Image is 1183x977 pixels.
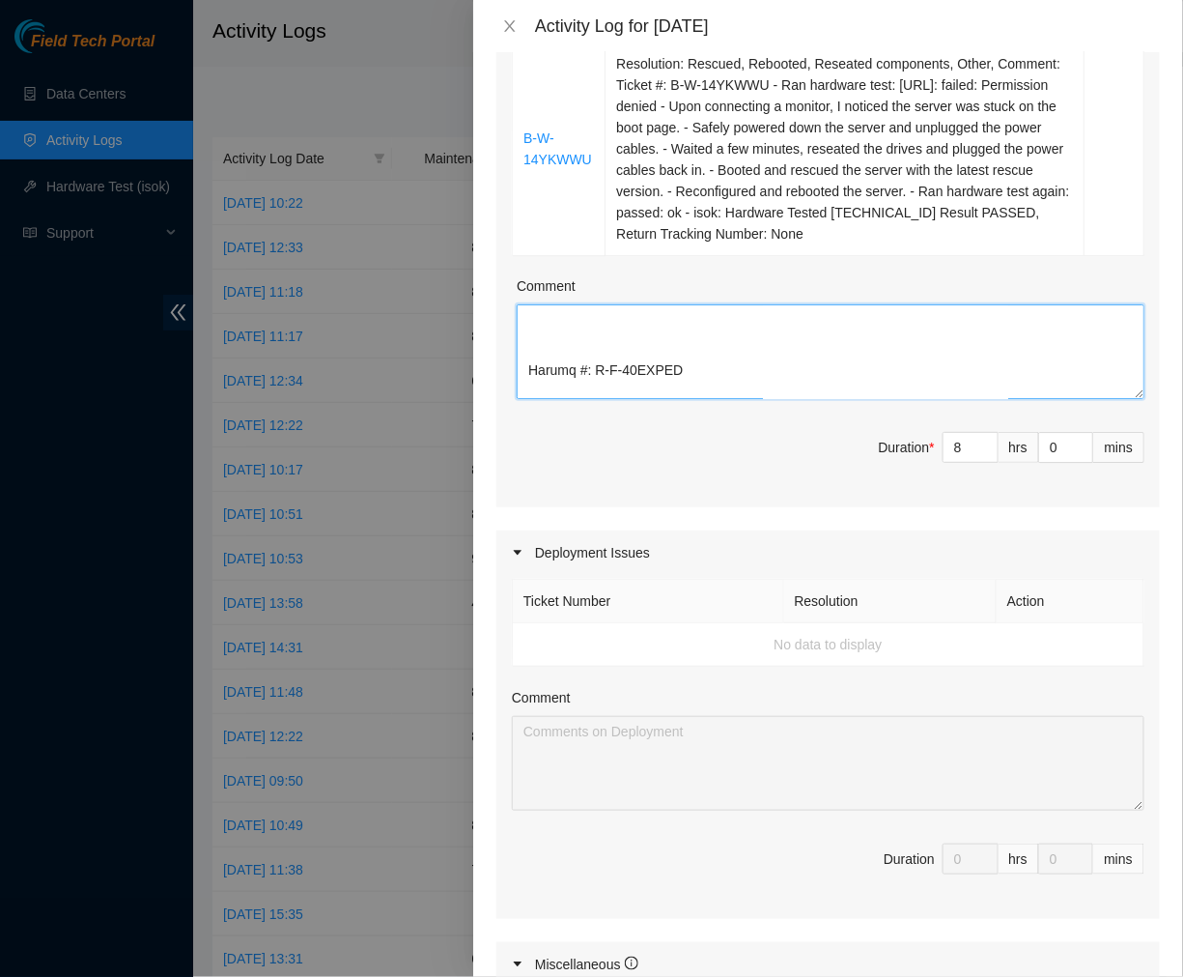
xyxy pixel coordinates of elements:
[879,437,935,458] div: Duration
[512,716,1144,811] textarea: Comment
[884,848,935,870] div: Duration
[496,531,1160,575] div: Deployment Issues
[1093,844,1144,875] div: mins
[517,275,576,297] label: Comment
[502,18,518,34] span: close
[535,954,638,975] div: Miscellaneous
[496,17,523,36] button: Close
[784,580,997,623] th: Resolution
[513,623,1144,667] td: No data to display
[512,547,523,559] span: caret-right
[517,304,1144,399] textarea: Comment
[625,957,638,970] span: info-circle
[523,130,592,167] a: B-W-14YKWWU
[997,580,1144,623] th: Action
[535,15,1160,37] div: Activity Log for [DATE]
[999,432,1039,463] div: hrs
[1093,432,1144,463] div: mins
[999,844,1039,875] div: hrs
[512,959,523,970] span: caret-right
[512,687,571,708] label: Comment
[513,580,784,623] th: Ticket Number
[606,43,1084,256] td: Resolution: Rescued, Rebooted, Reseated components, Other, Comment: Ticket #: B-W-14YKWWU - Ran h...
